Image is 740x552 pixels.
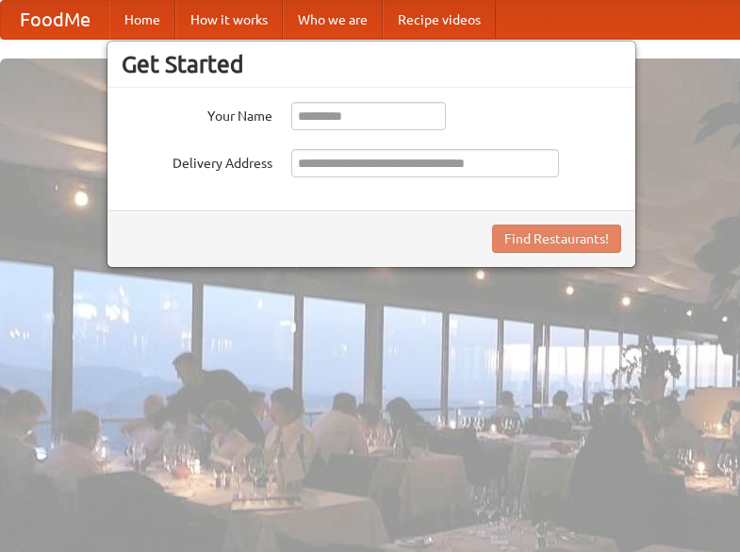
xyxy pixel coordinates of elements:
[109,1,175,39] a: Home
[492,225,621,253] button: Find Restaurants!
[283,1,383,39] a: Who we are
[1,1,109,39] a: FoodMe
[122,102,272,125] label: Your Name
[122,50,621,78] h3: Get Started
[175,1,283,39] a: How it works
[122,149,272,173] label: Delivery Address
[383,1,496,39] a: Recipe videos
